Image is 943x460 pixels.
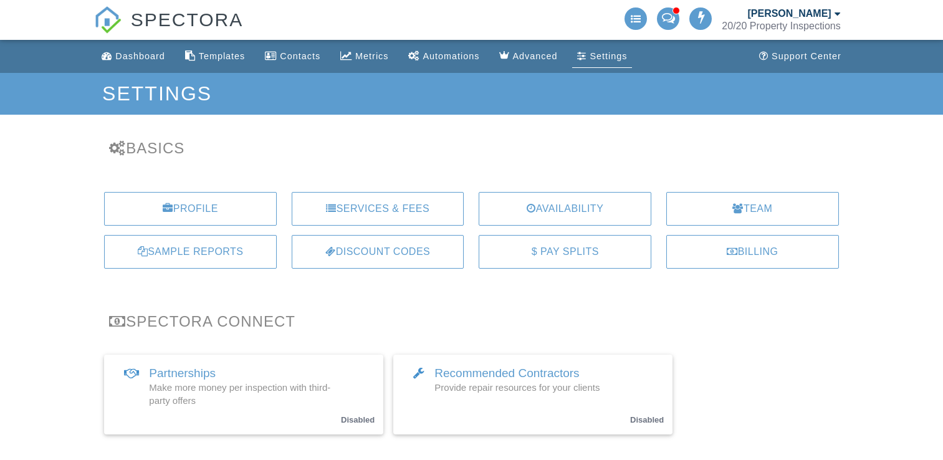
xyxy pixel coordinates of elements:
[104,235,277,269] a: Sample Reports
[102,83,841,105] h1: Settings
[666,235,839,269] a: Billing
[403,45,484,68] a: Automations (Advanced)
[115,51,165,61] div: Dashboard
[393,355,673,434] a: Recommended Contractors Provide repair resources for your clients Disabled
[149,382,330,406] span: Make more money per inspection with third-party offers
[722,20,840,32] div: 20/20 Property Inspections
[512,51,557,61] div: Advanced
[292,192,464,226] a: Services & Fees
[494,45,562,68] a: Advanced
[292,235,464,269] a: Discount Codes
[590,51,627,61] div: Settings
[772,51,841,61] div: Support Center
[180,45,251,68] a: Templates
[94,19,243,42] a: SPECTORA
[666,192,839,226] a: Team
[199,51,246,61] div: Templates
[572,45,632,68] a: Settings
[97,45,170,68] a: Dashboard
[109,313,833,330] h3: Spectora Connect
[423,51,479,61] div: Automations
[104,355,383,434] a: Partnerships Make more money per inspection with third-party offers Disabled
[630,415,664,424] small: Disabled
[355,51,388,61] div: Metrics
[754,45,846,68] a: Support Center
[260,45,325,68] a: Contacts
[341,415,375,424] small: Disabled
[479,192,651,226] a: Availability
[434,382,600,393] span: Provide repair resources for your clients
[747,7,831,20] div: [PERSON_NAME]
[479,235,651,269] a: $ Pay Splits
[104,192,277,226] a: Profile
[131,6,244,32] span: SPECTORA
[280,51,320,61] div: Contacts
[149,367,216,380] span: Partnerships
[109,140,833,156] h3: Basics
[434,367,579,380] span: Recommended Contractors
[94,6,122,34] img: The Best Home Inspection Software - Spectora
[335,45,393,68] a: Metrics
